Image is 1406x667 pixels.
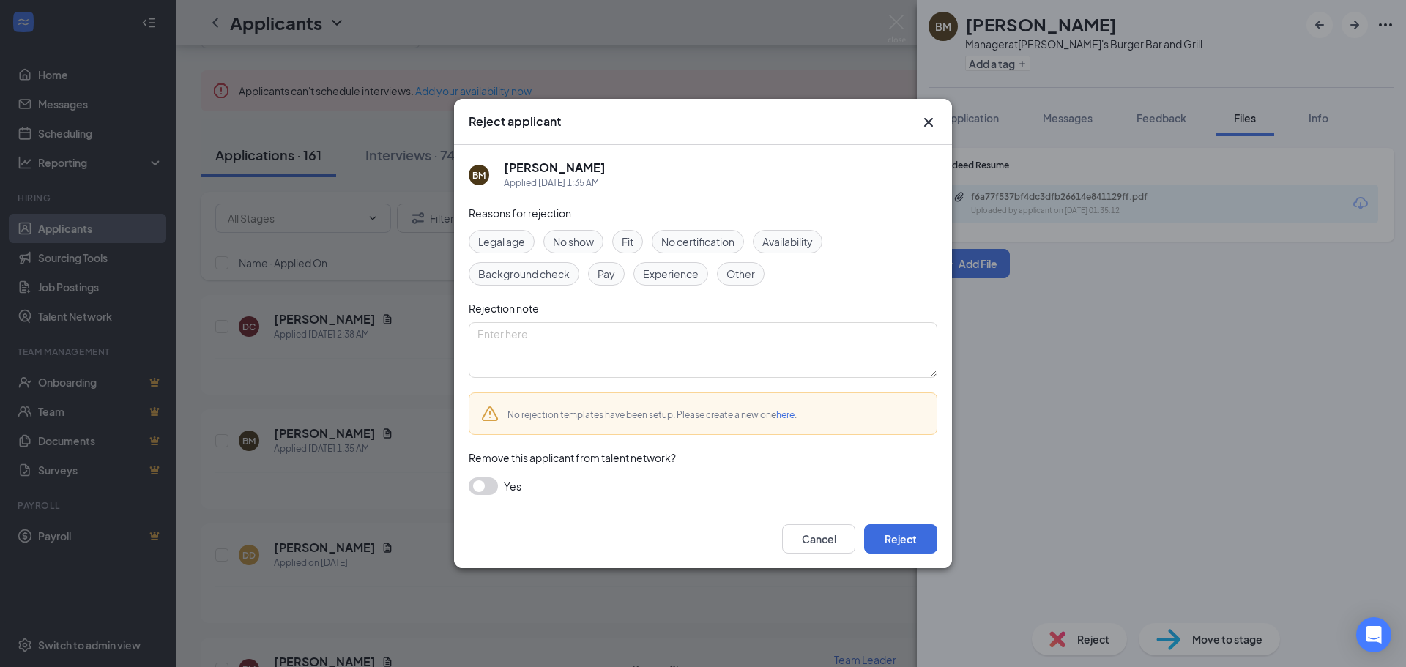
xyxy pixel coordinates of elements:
span: Legal age [478,234,525,250]
h3: Reject applicant [469,113,561,130]
h5: [PERSON_NAME] [504,160,606,176]
button: Reject [864,524,937,554]
button: Close [920,113,937,131]
div: Applied [DATE] 1:35 AM [504,176,606,190]
div: Open Intercom Messenger [1356,617,1391,652]
a: here [776,409,795,420]
span: Yes [504,477,521,495]
span: Experience [643,266,699,282]
span: No rejection templates have been setup. Please create a new one . [507,409,797,420]
span: Other [726,266,755,282]
span: Reasons for rejection [469,206,571,220]
span: Rejection note [469,302,539,315]
span: Remove this applicant from talent network? [469,451,676,464]
span: No certification [661,234,734,250]
span: Pay [598,266,615,282]
span: Fit [622,234,633,250]
svg: Warning [481,405,499,422]
span: No show [553,234,594,250]
span: Availability [762,234,813,250]
div: BM [472,169,486,182]
button: Cancel [782,524,855,554]
svg: Cross [920,113,937,131]
span: Background check [478,266,570,282]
